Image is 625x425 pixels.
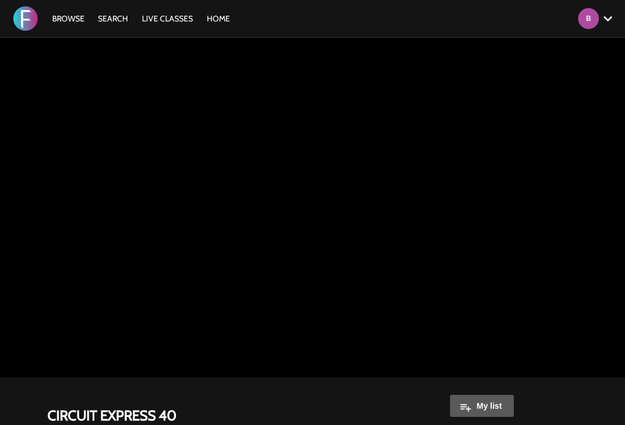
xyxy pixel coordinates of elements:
a: LIVE CLASSES [136,13,199,24]
nav: Primary [46,13,236,24]
img: FORMATION [13,6,38,31]
strong: CIRCUIT EXPRESS 40 [47,406,177,424]
a: HOME [201,13,236,24]
a: Browse [46,13,90,24]
button: My list [450,395,514,417]
a: Search [92,13,134,24]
